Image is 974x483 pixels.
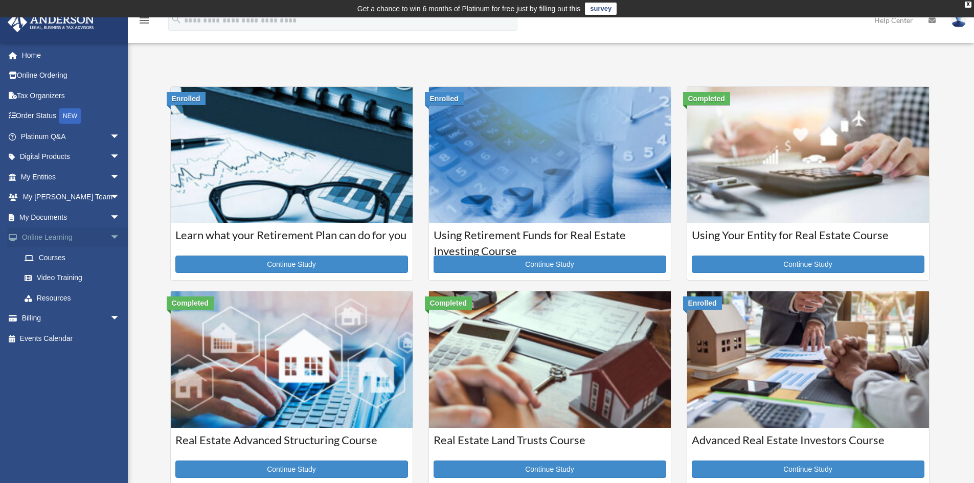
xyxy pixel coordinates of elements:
div: Enrolled [425,92,464,105]
i: menu [138,14,150,27]
h3: Real Estate Land Trusts Course [434,432,666,458]
a: menu [138,18,150,27]
span: arrow_drop_down [110,187,130,208]
a: Resources [14,288,135,308]
span: arrow_drop_down [110,167,130,188]
div: Completed [683,92,730,105]
a: Continue Study [175,256,408,273]
h3: Learn what your Retirement Plan can do for you [175,227,408,253]
div: Get a chance to win 6 months of Platinum for free just by filling out this [357,3,581,15]
a: Continue Study [434,256,666,273]
span: arrow_drop_down [110,308,130,329]
div: close [965,2,971,8]
a: Continue Study [692,256,924,273]
span: arrow_drop_down [110,126,130,147]
img: Anderson Advisors Platinum Portal [5,12,97,32]
a: My [PERSON_NAME] Teamarrow_drop_down [7,187,135,208]
div: Enrolled [167,92,206,105]
div: Enrolled [683,296,722,310]
a: My Documentsarrow_drop_down [7,207,135,227]
a: Digital Productsarrow_drop_down [7,147,135,167]
div: Completed [425,296,472,310]
a: My Entitiesarrow_drop_down [7,167,135,187]
h3: Real Estate Advanced Structuring Course [175,432,408,458]
a: Tax Organizers [7,85,135,106]
a: survey [585,3,617,15]
a: Platinum Q&Aarrow_drop_down [7,126,135,147]
a: Continue Study [692,461,924,478]
i: search [171,14,182,25]
a: Courses [14,247,130,268]
h3: Advanced Real Estate Investors Course [692,432,924,458]
a: Online Learningarrow_drop_down [7,227,135,248]
div: Completed [167,296,214,310]
div: NEW [59,108,81,124]
a: Events Calendar [7,328,135,349]
img: User Pic [951,13,966,28]
a: Continue Study [175,461,408,478]
span: arrow_drop_down [110,207,130,228]
h3: Using Your Entity for Real Estate Course [692,227,924,253]
a: Home [7,45,135,65]
a: Billingarrow_drop_down [7,308,135,329]
a: Continue Study [434,461,666,478]
h3: Using Retirement Funds for Real Estate Investing Course [434,227,666,253]
span: arrow_drop_down [110,147,130,168]
a: Order StatusNEW [7,106,135,127]
a: Online Ordering [7,65,135,86]
a: Video Training [14,268,135,288]
span: arrow_drop_down [110,227,130,248]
